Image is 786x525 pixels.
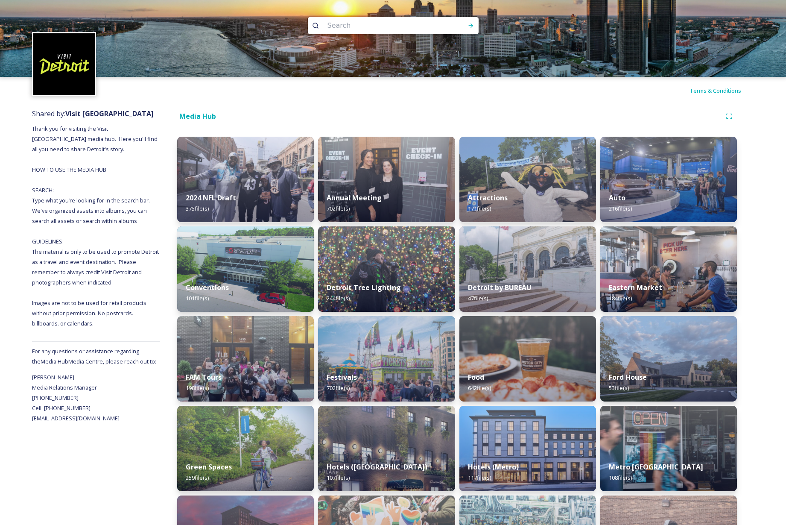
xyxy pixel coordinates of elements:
img: 3c2c6adb-06da-4ad6-b7c8-83bb800b1f33.jpg [600,226,737,312]
img: 1cf80b3c-b923-464a-9465-a021a0fe5627.jpg [177,137,314,222]
span: 101 file(s) [186,294,209,302]
span: 47 file(s) [468,294,488,302]
strong: Food [468,372,484,382]
img: Bureau_DIA_6998.jpg [459,226,596,312]
span: 108 file(s) [609,474,632,481]
span: 244 file(s) [327,294,350,302]
img: 452b8020-6387-402f-b366-1d8319e12489.jpg [177,316,314,402]
span: [PERSON_NAME] Media Relations Manager [PHONE_NUMBER] Cell: [PHONE_NUMBER] [EMAIL_ADDRESS][DOMAIN_... [32,373,120,422]
span: Shared by: [32,109,154,118]
span: 216 file(s) [609,205,632,212]
img: VisitorCenter.jpg [600,316,737,402]
span: 171 file(s) [468,205,491,212]
strong: Eastern Market [609,283,662,292]
strong: Detroit Tree Lighting [327,283,401,292]
span: 702 file(s) [327,205,350,212]
a: Terms & Conditions [690,85,754,96]
strong: Green Spaces [186,462,232,472]
strong: Annual Meeting [327,193,382,202]
strong: Ford House [609,372,647,382]
strong: Media Hub [179,111,216,121]
img: DSC02900.jpg [318,316,455,402]
strong: Attractions [468,193,508,202]
span: 107 file(s) [327,474,350,481]
strong: Auto [609,193,625,202]
img: ad1a86ae-14bd-4f6b-9ce0-fa5a51506304.jpg [318,226,455,312]
img: 35ad669e-8c01-473d-b9e4-71d78d8e13d9.jpg [177,226,314,312]
span: 117 file(s) [468,474,491,481]
span: 642 file(s) [468,384,491,392]
strong: Hotels ([GEOGRAPHIC_DATA]) [327,462,427,472]
span: 53 file(s) [609,384,629,392]
span: Terms & Conditions [690,87,741,94]
strong: Hotels (Metro) [468,462,519,472]
span: 375 file(s) [186,205,209,212]
span: 702 file(s) [327,384,350,392]
img: b41b5269-79c1-44fe-8f0b-cab865b206ff.jpg [459,137,596,222]
span: 259 file(s) [186,474,209,481]
img: d7532473-e64b-4407-9cc3-22eb90fab41b.jpg [600,137,737,222]
img: 3bd2b034-4b7d-4836-94aa-bbf99ed385d6.jpg [459,406,596,491]
strong: Festivals [327,372,357,382]
img: 56cf2de5-9e63-4a55-bae3-7a1bc8cd39db.jpg [600,406,737,491]
strong: Visit [GEOGRAPHIC_DATA] [65,109,154,118]
span: 198 file(s) [186,384,209,392]
strong: Detroit by BUREAU [468,283,532,292]
strong: 2024 NFL Draft [186,193,236,202]
input: Search [323,16,440,35]
img: 9db3a68e-ccf0-48b5-b91c-5c18c61d7b6a.jpg [318,406,455,491]
span: 184 file(s) [609,294,632,302]
span: For any questions or assistance regarding the Media Hub Media Centre, please reach out to: [32,347,156,365]
img: a0bd6cc6-0a5e-4110-bbb1-1ef2cc64960c.jpg [459,316,596,402]
img: 8c0cc7c4-d0ac-4b2f-930c-c1f64b82d302.jpg [318,137,455,222]
strong: Metro [GEOGRAPHIC_DATA] [609,462,703,472]
img: a8e7e45d-5635-4a99-9fe8-872d7420e716.jpg [177,406,314,491]
strong: Conventions [186,283,229,292]
img: VISIT%20DETROIT%20LOGO%20-%20BLACK%20BACKGROUND.png [33,33,95,95]
strong: FAM Tours [186,372,222,382]
span: Thank you for visiting the Visit [GEOGRAPHIC_DATA] media hub. Here you'll find all you need to sh... [32,125,160,327]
